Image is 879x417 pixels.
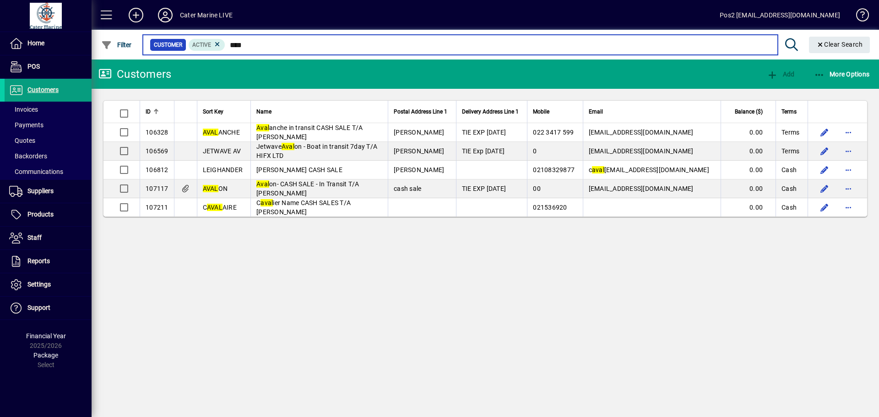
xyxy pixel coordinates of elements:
button: Edit [817,125,832,140]
span: Products [27,211,54,218]
span: 106812 [146,166,168,173]
a: Settings [5,273,92,296]
button: More options [841,162,856,177]
button: More options [841,144,856,158]
span: Support [27,304,50,311]
span: Sort Key [203,107,223,117]
a: Products [5,203,92,226]
a: Knowledge Base [849,2,868,32]
span: 022 3417 599 [533,129,574,136]
div: Email [589,107,716,117]
span: 021536920 [533,204,567,211]
span: Terms [781,107,797,117]
a: Support [5,297,92,320]
span: JETWAVE AV [203,147,241,155]
span: Mobile [533,107,549,117]
button: Profile [151,7,180,23]
span: Clear Search [816,41,863,48]
td: 0.00 [721,123,776,142]
div: Balance ($) [727,107,771,117]
span: on- CASH SALE - In Transit T/A [PERSON_NAME] [256,180,359,197]
span: Communications [9,168,63,175]
button: Filter [99,37,134,53]
td: 0.00 [721,142,776,161]
a: POS [5,55,92,78]
a: Quotes [5,133,92,148]
span: Customers [27,86,59,93]
span: [PERSON_NAME] [394,166,444,173]
span: anche in transit CASH SALE T/A [PERSON_NAME] [256,124,363,141]
button: Add [765,66,797,82]
span: 106328 [146,129,168,136]
span: TIE EXP [DATE] [462,129,506,136]
span: Name [256,107,271,117]
span: 107117 [146,185,168,192]
span: c [EMAIL_ADDRESS][DOMAIN_NAME] [589,166,709,173]
span: Financial Year [26,332,66,340]
button: Edit [817,181,832,196]
a: Reports [5,250,92,273]
span: Settings [27,281,51,288]
span: [EMAIL_ADDRESS][DOMAIN_NAME] [589,185,694,192]
span: 02108329877 [533,166,575,173]
button: More options [841,125,856,140]
button: More options [841,200,856,215]
span: Suppliers [27,187,54,195]
em: AVAL [203,185,218,192]
a: Payments [5,117,92,133]
span: ID [146,107,151,117]
td: 0.00 [721,179,776,198]
span: Home [27,39,44,47]
button: Edit [817,200,832,215]
span: 107211 [146,204,168,211]
span: TIE EXP [DATE] [462,185,506,192]
span: Jetwave on - Boat in transit 7day T/A HIFX LTD [256,143,377,159]
em: Aval [256,124,269,131]
button: Edit [817,144,832,158]
em: Aval [282,143,294,150]
span: Quotes [9,137,35,144]
span: Cash [781,184,797,193]
em: aval [260,199,273,206]
a: Suppliers [5,180,92,203]
div: Name [256,107,382,117]
td: 0.00 [721,198,776,217]
span: 00 [533,185,541,192]
span: 0 [533,147,537,155]
span: [PERSON_NAME] [394,129,444,136]
span: Payments [9,121,43,129]
div: Cater Marine LIVE [180,8,233,22]
td: 0.00 [721,161,776,179]
span: Terms [781,146,799,156]
span: Add [767,70,794,78]
em: AVAL [207,204,222,211]
span: Customer [154,40,182,49]
span: TIE Exp [DATE] [462,147,505,155]
span: Staff [27,234,42,241]
button: More Options [812,66,872,82]
a: Home [5,32,92,55]
span: [PERSON_NAME] [394,147,444,155]
span: LEIGHANDER [203,166,243,173]
a: Invoices [5,102,92,117]
a: Backorders [5,148,92,164]
em: Aval [256,180,269,188]
button: Add [121,7,151,23]
span: [EMAIL_ADDRESS][DOMAIN_NAME] [589,129,694,136]
span: Backorders [9,152,47,160]
span: More Options [814,70,870,78]
span: 106569 [146,147,168,155]
span: POS [27,63,40,70]
button: Clear [809,37,870,53]
span: C ier Name CASH SALES T/A [PERSON_NAME] [256,199,351,216]
span: [PERSON_NAME] CASH SALE [256,166,342,173]
span: Delivery Address Line 1 [462,107,519,117]
span: ON [203,185,228,192]
span: Invoices [9,106,38,113]
span: cash sale [394,185,421,192]
button: Edit [817,162,832,177]
span: Active [192,42,211,48]
span: Terms [781,128,799,137]
span: ANCHE [203,129,240,136]
span: Reports [27,257,50,265]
